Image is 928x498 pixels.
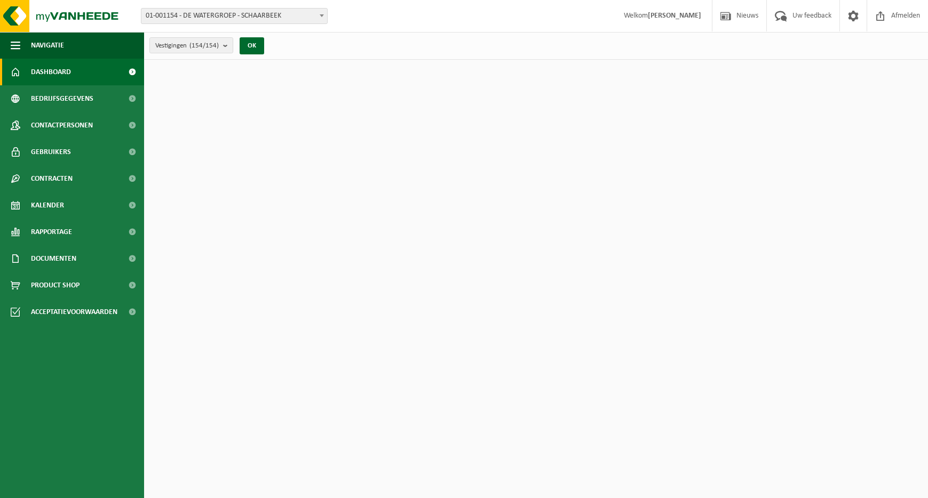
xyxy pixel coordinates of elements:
[189,42,219,49] count: (154/154)
[648,12,701,20] strong: [PERSON_NAME]
[141,9,327,23] span: 01-001154 - DE WATERGROEP - SCHAARBEEK
[31,139,71,165] span: Gebruikers
[149,37,233,53] button: Vestigingen(154/154)
[31,112,93,139] span: Contactpersonen
[141,8,328,24] span: 01-001154 - DE WATERGROEP - SCHAARBEEK
[31,245,76,272] span: Documenten
[31,32,64,59] span: Navigatie
[31,272,80,299] span: Product Shop
[240,37,264,54] button: OK
[31,59,71,85] span: Dashboard
[31,219,72,245] span: Rapportage
[155,38,219,54] span: Vestigingen
[31,192,64,219] span: Kalender
[31,299,117,325] span: Acceptatievoorwaarden
[31,85,93,112] span: Bedrijfsgegevens
[31,165,73,192] span: Contracten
